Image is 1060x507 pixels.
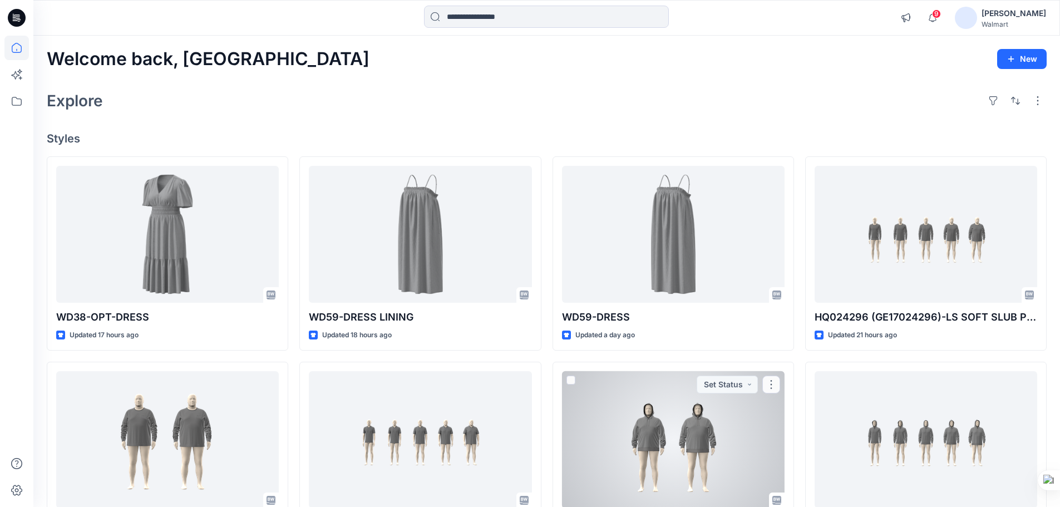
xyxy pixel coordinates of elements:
[575,329,635,341] p: Updated a day ago
[47,49,369,70] h2: Welcome back, [GEOGRAPHIC_DATA]
[70,329,139,341] p: Updated 17 hours ago
[828,329,897,341] p: Updated 21 hours ago
[982,20,1046,28] div: Walmart
[815,166,1037,303] a: HQ024296 (GE17024296)-LS SOFT SLUB POCKET CREW-REG
[56,309,279,325] p: WD38-OPT-DRESS
[562,309,785,325] p: WD59-DRESS
[815,309,1037,325] p: HQ024296 (GE17024296)-LS SOFT SLUB POCKET CREW-REG
[322,329,392,341] p: Updated 18 hours ago
[47,92,103,110] h2: Explore
[955,7,977,29] img: avatar
[56,166,279,303] a: WD38-OPT-DRESS
[997,49,1047,69] button: New
[47,132,1047,145] h4: Styles
[309,166,531,303] a: WD59-DRESS LINING
[932,9,941,18] span: 9
[982,7,1046,20] div: [PERSON_NAME]
[562,166,785,303] a: WD59-DRESS
[309,309,531,325] p: WD59-DRESS LINING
